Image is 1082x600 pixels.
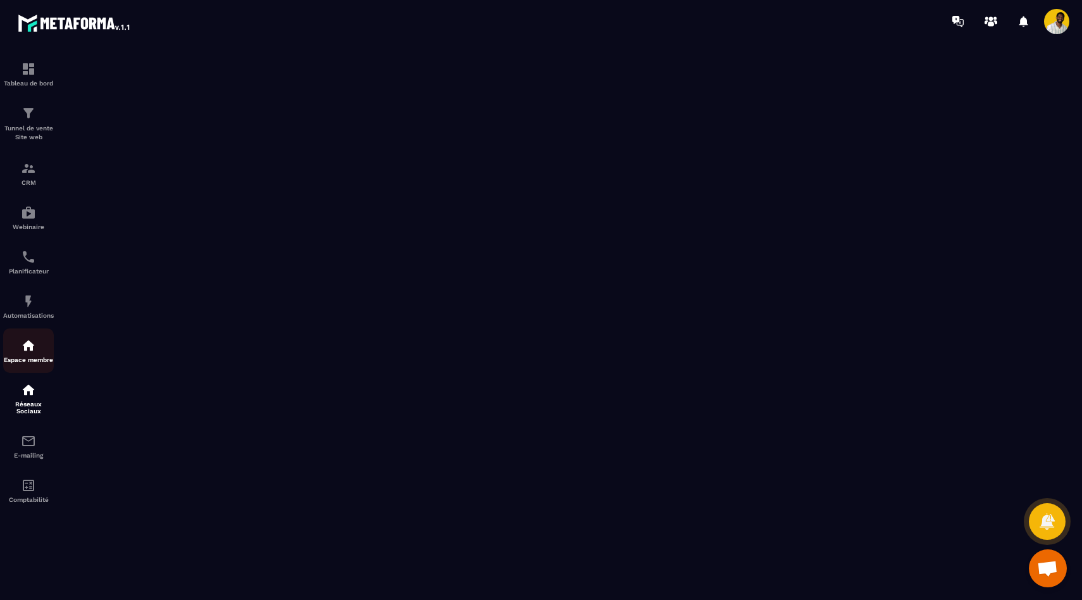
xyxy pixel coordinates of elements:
img: automations [21,205,36,220]
p: CRM [3,179,54,186]
a: formationformationTableau de bord [3,52,54,96]
img: formation [21,61,36,77]
a: schedulerschedulerPlanificateur [3,240,54,284]
img: automations [21,294,36,309]
p: Automatisations [3,312,54,319]
p: Espace membre [3,356,54,363]
img: accountant [21,478,36,493]
p: Planificateur [3,268,54,275]
img: email [21,434,36,449]
p: E-mailing [3,452,54,459]
img: scheduler [21,249,36,265]
a: formationformationTunnel de vente Site web [3,96,54,151]
p: Tunnel de vente Site web [3,124,54,142]
img: formation [21,161,36,176]
p: Tableau de bord [3,80,54,87]
a: social-networksocial-networkRéseaux Sociaux [3,373,54,424]
a: accountantaccountantComptabilité [3,468,54,513]
p: Réseaux Sociaux [3,401,54,415]
a: automationsautomationsAutomatisations [3,284,54,328]
img: social-network [21,382,36,397]
a: emailemailE-mailing [3,424,54,468]
div: Ouvrir le chat [1029,549,1067,587]
p: Webinaire [3,223,54,230]
img: formation [21,106,36,121]
img: logo [18,11,132,34]
a: formationformationCRM [3,151,54,196]
p: Comptabilité [3,496,54,503]
a: automationsautomationsWebinaire [3,196,54,240]
a: automationsautomationsEspace membre [3,328,54,373]
img: automations [21,338,36,353]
